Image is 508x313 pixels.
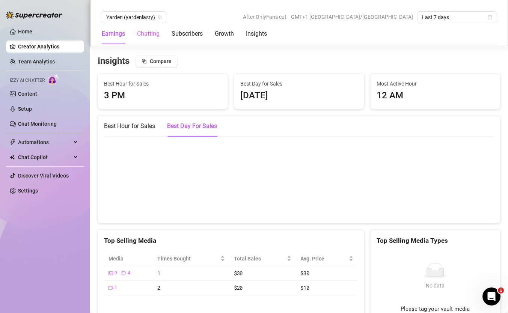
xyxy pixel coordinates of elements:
[115,269,117,277] span: 9
[234,269,243,277] span: $30
[291,11,413,23] span: GMT+1 [GEOGRAPHIC_DATA]/[GEOGRAPHIC_DATA]
[488,15,492,20] span: calendar
[300,284,309,291] span: $10
[106,12,162,23] span: Yarden (yardenlasry)
[104,89,222,103] div: 3 PM
[296,251,358,266] th: Avg. Price
[158,15,162,20] span: team
[240,80,358,88] span: Best Day for Sales
[18,29,32,35] a: Home
[18,106,32,112] a: Setup
[142,59,147,64] span: block
[157,269,160,277] span: 1
[18,188,38,194] a: Settings
[10,139,16,145] span: thunderbolt
[104,80,222,88] span: Best Hour for Sales
[48,74,59,85] img: AI Chatter
[153,251,229,266] th: Times Bought
[240,89,358,103] div: [DATE]
[377,236,494,246] div: Top Selling Media Types
[243,11,286,23] span: After OnlyFans cut
[102,29,125,38] div: Earnings
[215,29,234,38] div: Growth
[18,136,71,148] span: Automations
[300,254,347,263] span: Avg. Price
[104,122,155,131] div: Best Hour for Sales
[137,29,160,38] div: Chatting
[377,89,494,103] div: 12 AM
[10,155,15,160] img: Chat Copilot
[18,151,71,163] span: Chat Copilot
[150,58,172,64] span: Compare
[482,287,500,305] iframe: Intercom live chat
[377,80,494,88] span: Most Active Hour
[234,284,243,291] span: $20
[18,121,57,127] a: Chat Monitoring
[98,55,130,67] h3: Insights
[128,269,130,277] span: 4
[136,55,178,67] button: Compare
[167,122,217,131] div: Best Day For Sales
[104,236,358,246] div: Top Selling Media
[122,271,126,275] span: video-camera
[172,29,203,38] div: Subscribers
[104,251,153,266] th: Media
[422,12,492,23] span: Last 7 days
[246,29,267,38] div: Insights
[18,91,37,97] a: Content
[10,77,45,84] span: Izzy AI Chatter
[109,286,113,290] span: video-camera
[115,284,117,291] span: 1
[157,284,160,291] span: 2
[300,269,309,277] span: $30
[6,11,62,19] img: logo-BBDzfeDw.svg
[109,271,113,275] span: picture
[498,287,504,293] span: 1
[18,173,69,179] a: Discover Viral Videos
[157,254,219,263] span: Times Bought
[18,41,78,53] a: Creator Analytics
[18,59,55,65] a: Team Analytics
[234,254,285,263] span: Total Sales
[423,281,447,290] div: No data
[229,251,296,266] th: Total Sales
